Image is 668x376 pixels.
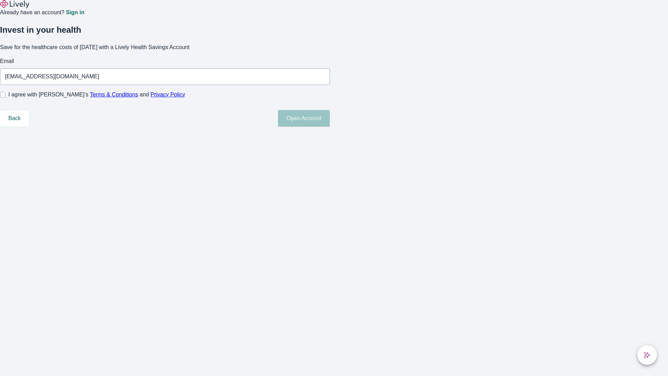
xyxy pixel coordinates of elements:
a: Terms & Conditions [90,92,138,97]
a: Sign in [66,10,84,15]
span: I agree with [PERSON_NAME]’s and [8,91,185,99]
svg: Lively AI Assistant [644,352,651,359]
button: chat [637,345,657,365]
a: Privacy Policy [151,92,185,97]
